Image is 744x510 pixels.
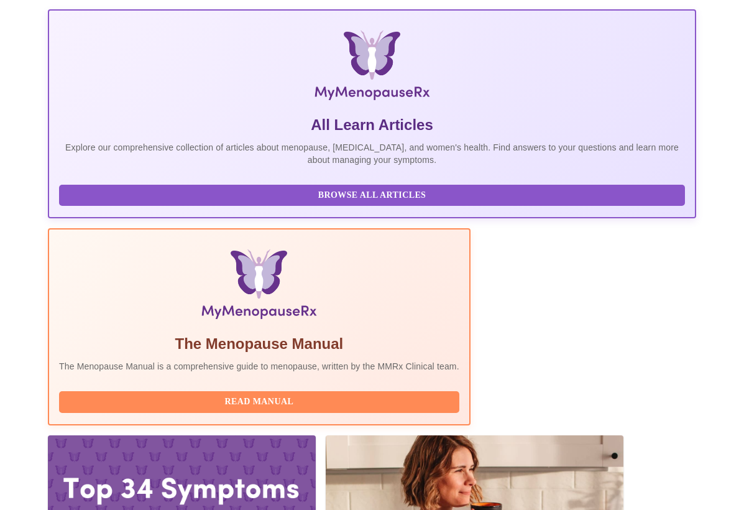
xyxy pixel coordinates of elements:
[59,360,459,373] p: The Menopause Manual is a comprehensive guide to menopause, written by the MMRx Clinical team.
[59,396,462,406] a: Read Manual
[71,188,673,203] span: Browse All Articles
[59,391,459,413] button: Read Manual
[71,394,447,410] span: Read Manual
[59,185,685,206] button: Browse All Articles
[122,249,395,324] img: Menopause Manual
[157,30,588,105] img: MyMenopauseRx Logo
[59,189,688,200] a: Browse All Articles
[59,334,459,354] h5: The Menopause Manual
[59,115,685,135] h5: All Learn Articles
[59,141,685,166] p: Explore our comprehensive collection of articles about menopause, [MEDICAL_DATA], and women's hea...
